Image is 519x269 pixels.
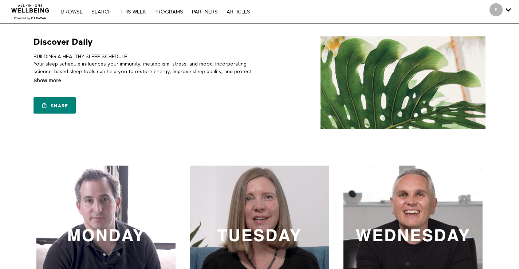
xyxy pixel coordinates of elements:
[223,9,254,15] a: ARTICLES
[34,77,61,84] span: Show more
[88,9,115,15] a: Search
[321,36,485,129] img: Discover Daily
[34,97,76,114] a: Share
[188,9,221,15] a: PARTNERS
[117,9,149,15] a: THIS WEEK
[58,9,86,15] a: Browse
[34,36,93,48] h1: Discover Daily
[34,53,257,83] p: BUILDING A HEALTHY SLEEP SCHEDULE Your sleep schedule influences your immunity, metabolism, stres...
[58,8,253,15] nav: Primary
[151,9,187,15] a: PROGRAMS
